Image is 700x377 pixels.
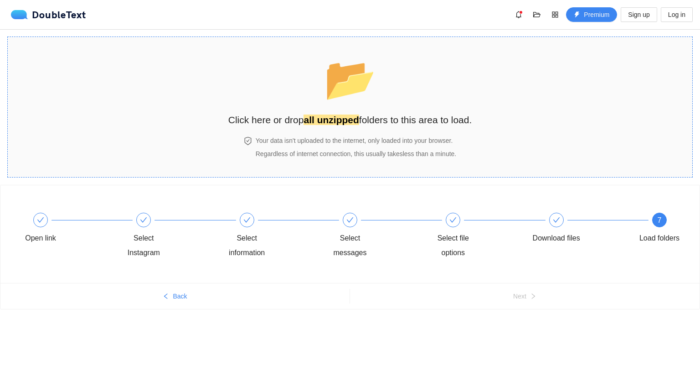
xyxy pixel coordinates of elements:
span: Back [173,291,187,301]
button: Log in [661,7,693,22]
div: Select file options [427,213,530,260]
button: thunderboltPremium [566,7,617,22]
div: Select information [221,231,273,260]
div: Open link [25,231,56,246]
h2: Click here or drop folders to this area to load. [228,112,472,127]
span: check [37,216,44,224]
span: Regardless of internet connection, this usually takes less than a minute . [256,150,456,157]
span: Sign up [628,10,649,20]
span: check [346,216,354,224]
div: Select information [221,213,324,260]
span: thunderbolt [574,11,580,19]
div: 7Load folders [633,213,686,246]
span: bell [512,11,525,18]
strong: all unzipped [304,115,359,125]
span: left [163,293,169,300]
div: Select file options [427,231,479,260]
span: Premium [584,10,609,20]
div: Load folders [639,231,679,246]
div: Select Instagram [117,213,220,260]
div: Select messages [324,213,427,260]
div: Download files [533,231,580,246]
span: safety-certificate [244,137,252,145]
button: bell [511,7,526,22]
img: logo [11,10,32,19]
span: folder [324,56,376,102]
div: Download files [530,213,633,246]
a: logoDoubleText [11,10,86,19]
span: folder-open [530,11,544,18]
button: folder-open [530,7,544,22]
h4: Your data isn't uploaded to the internet, only loaded into your browser. [256,136,456,146]
span: 7 [658,216,662,224]
button: Sign up [621,7,657,22]
button: leftBack [0,289,350,304]
div: Select Instagram [117,231,170,260]
span: Log in [668,10,685,20]
div: Select messages [324,231,376,260]
span: check [140,216,147,224]
span: check [243,216,251,224]
button: appstore [548,7,562,22]
span: check [553,216,560,224]
button: Nextright [350,289,700,304]
span: check [449,216,457,224]
div: Open link [14,213,117,246]
div: DoubleText [11,10,86,19]
span: appstore [548,11,562,18]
